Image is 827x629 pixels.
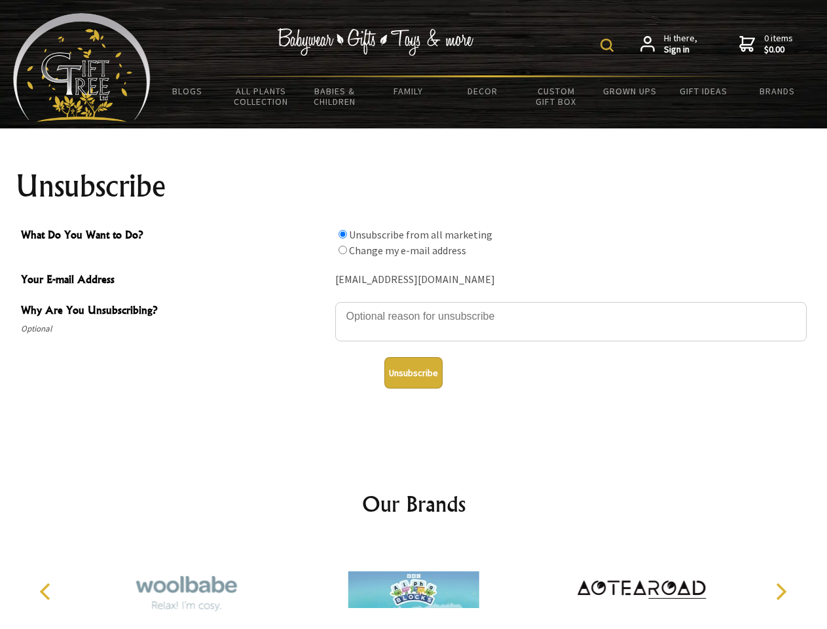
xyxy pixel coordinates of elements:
span: Your E-mail Address [21,271,329,290]
h1: Unsubscribe [16,170,812,202]
input: What Do You Want to Do? [339,246,347,254]
img: product search [600,39,614,52]
input: What Do You Want to Do? [339,230,347,238]
div: [EMAIL_ADDRESS][DOMAIN_NAME] [335,270,807,290]
span: What Do You Want to Do? [21,227,329,246]
strong: $0.00 [764,44,793,56]
label: Change my e-mail address [349,244,466,257]
a: All Plants Collection [225,77,299,115]
button: Previous [33,577,62,606]
a: Custom Gift Box [519,77,593,115]
a: Decor [445,77,519,105]
label: Unsubscribe from all marketing [349,228,492,241]
a: BLOGS [151,77,225,105]
button: Unsubscribe [384,357,443,389]
span: Why Are You Unsubscribing? [21,302,329,321]
span: 0 items [764,32,793,56]
a: Brands [741,77,815,105]
a: Family [372,77,446,105]
a: 0 items$0.00 [739,33,793,56]
a: Hi there,Sign in [640,33,697,56]
span: Optional [21,321,329,337]
a: Babies & Children [298,77,372,115]
a: Grown Ups [593,77,667,105]
h2: Our Brands [26,488,801,520]
button: Next [766,577,795,606]
span: Hi there, [664,33,697,56]
strong: Sign in [664,44,697,56]
img: Babywear - Gifts - Toys & more [278,28,474,56]
img: Babyware - Gifts - Toys and more... [13,13,151,122]
a: Gift Ideas [667,77,741,105]
textarea: Why Are You Unsubscribing? [335,302,807,341]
